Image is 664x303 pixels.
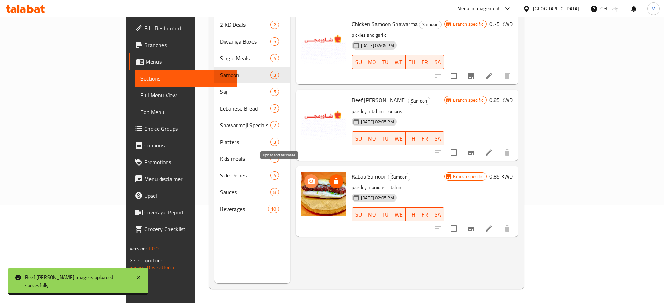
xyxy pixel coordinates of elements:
button: TU [379,207,392,221]
div: Beverages10 [214,200,291,217]
span: Beverages [220,205,268,213]
a: Edit Menu [135,104,237,120]
div: Samoon [419,21,442,29]
button: SA [431,207,444,221]
span: WE [395,210,403,220]
span: Select to update [446,221,461,236]
div: items [270,171,279,180]
span: 1.0.0 [148,244,159,253]
a: Support.OpsPlatform [130,263,174,272]
span: MO [368,210,376,220]
div: Platters [220,138,270,146]
span: Upsell [144,191,231,200]
span: Branch specific [450,97,486,104]
span: FR [421,57,429,67]
span: Single Meals [220,54,270,62]
span: Samoon [220,71,270,79]
span: Promotions [144,158,231,166]
span: Coverage Report [144,208,231,217]
span: Saj [220,88,270,96]
span: Kabab Samoon [352,171,387,182]
p: parsley + onions + tahini [352,183,444,192]
div: Saj5 [214,83,291,100]
span: Lebanese Bread [220,104,270,113]
div: items [270,154,279,163]
h6: 0.75 KWD [489,19,513,29]
span: Sauces [220,188,270,196]
span: FR [421,210,429,220]
span: Grocery Checklist [144,225,231,233]
button: delete [499,144,516,161]
span: 4 [271,172,279,179]
span: WE [395,57,403,67]
span: Select to update [446,145,461,160]
span: Menu disclaimer [144,175,231,183]
span: 2 KD Deals [220,21,270,29]
span: Shawarmaji Specials [220,121,270,129]
img: Chicken Samoon Shawarma [301,19,346,64]
span: MO [368,134,376,144]
div: Menu-management [457,5,500,13]
a: Coupons [129,137,237,154]
button: Branch-specific-item [462,144,479,161]
a: Edit Restaurant [129,20,237,37]
div: Samoon [408,97,430,105]
a: Edit menu item [485,224,493,233]
div: Shawarmaji Specials2 [214,117,291,134]
span: Edit Menu [140,108,231,116]
span: 10 [268,206,279,212]
a: Grocery Checklist [129,221,237,237]
span: Chicken Samoon Shawarma [352,19,418,29]
span: Branch specific [450,21,486,28]
div: items [270,188,279,196]
h6: 0.85 KWD [489,172,513,181]
button: MO [365,55,379,69]
span: TH [408,134,416,144]
div: Samoon3 [214,67,291,83]
span: SU [355,210,362,220]
div: items [270,21,279,29]
span: 4 [271,55,279,62]
a: Upsell [129,187,237,204]
button: SU [352,207,365,221]
div: Sauces8 [214,184,291,200]
span: Diwaniya Boxes [220,37,270,46]
button: MO [365,131,379,145]
span: MO [368,57,376,67]
span: Version: [130,244,147,253]
div: Samoon [388,173,410,181]
span: Select to update [446,69,461,83]
div: Diwaniya Boxes5 [214,33,291,50]
div: Single Meals4 [214,50,291,67]
span: Branches [144,41,231,49]
span: SA [434,134,442,144]
span: [DATE] 02:05 PM [358,195,397,201]
span: 5 [271,38,279,45]
button: MO [365,207,379,221]
h6: 0.85 KWD [489,95,513,105]
p: pickles and garlic [352,31,444,39]
a: Branches [129,37,237,53]
span: SA [434,210,442,220]
button: SU [352,55,365,69]
div: items [270,54,279,62]
a: Edit menu item [485,72,493,80]
div: items [270,138,279,146]
div: Platters3 [214,134,291,150]
span: 1 [271,156,279,162]
a: Menu disclaimer [129,171,237,187]
button: delete image [329,174,343,188]
span: Menus [146,58,231,66]
a: Edit menu item [485,148,493,157]
span: Get support on: [130,256,162,265]
button: TU [379,55,392,69]
button: WE [392,207,406,221]
button: upload picture [304,174,318,188]
img: Beef Samoon Shawarma [301,95,346,140]
div: Kids meals1 [214,150,291,167]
